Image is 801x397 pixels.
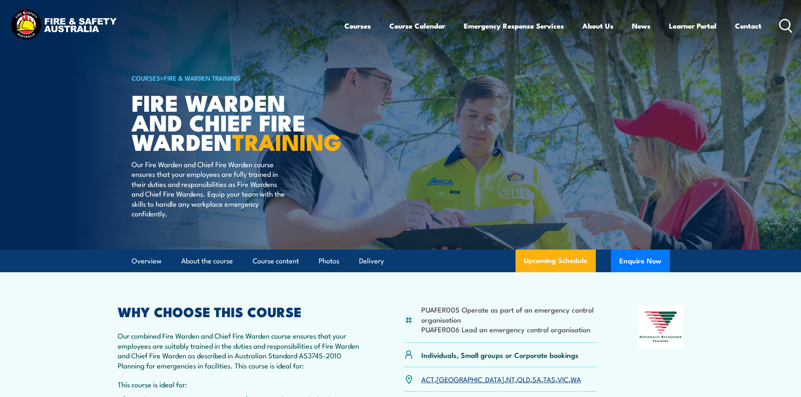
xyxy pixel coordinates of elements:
[389,15,445,37] a: Course Calendar
[164,73,241,82] a: Fire & Warden Training
[344,15,371,37] a: Courses
[421,350,579,360] p: Individuals, Small groups or Corporate bookings
[735,15,761,37] a: Contact
[421,305,597,324] li: PUAFER005 Operate as part of an emergency control organisation
[421,324,597,334] li: PUAFER006 Lead an emergency control organisation
[543,374,555,384] a: TAS
[517,374,530,384] a: QLD
[611,250,670,272] button: Enquire Now
[132,73,339,83] h6: >
[132,159,285,218] p: Our Fire Warden and Chief Fire Warden course ensures that your employees are fully trained in the...
[359,250,384,272] a: Delivery
[436,374,504,384] a: [GEOGRAPHIC_DATA]
[632,15,650,37] a: News
[571,374,581,384] a: WA
[515,250,596,272] a: Upcoming Schedule
[232,124,341,158] strong: TRAINING
[132,250,161,272] a: Overview
[118,331,363,370] p: Our combined Fire Warden and Chief Fire Warden course ensures that your employees are suitably tr...
[181,250,233,272] a: About the course
[558,374,568,384] a: VIC
[464,15,564,37] a: Emergency Response Services
[253,250,299,272] a: Course content
[118,379,363,389] p: This course is ideal for:
[132,92,339,151] h1: Fire Warden and Chief Fire Warden
[421,374,581,384] p: , , , , , , ,
[319,250,339,272] a: Photos
[118,305,363,317] h2: WHY CHOOSE THIS COURSE
[421,374,434,384] a: ACT
[638,305,684,348] img: Nationally Recognised Training logo.
[532,374,541,384] a: SA
[582,15,613,37] a: About Us
[132,73,160,82] a: COURSES
[506,374,515,384] a: NT
[669,15,716,37] a: Learner Portal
